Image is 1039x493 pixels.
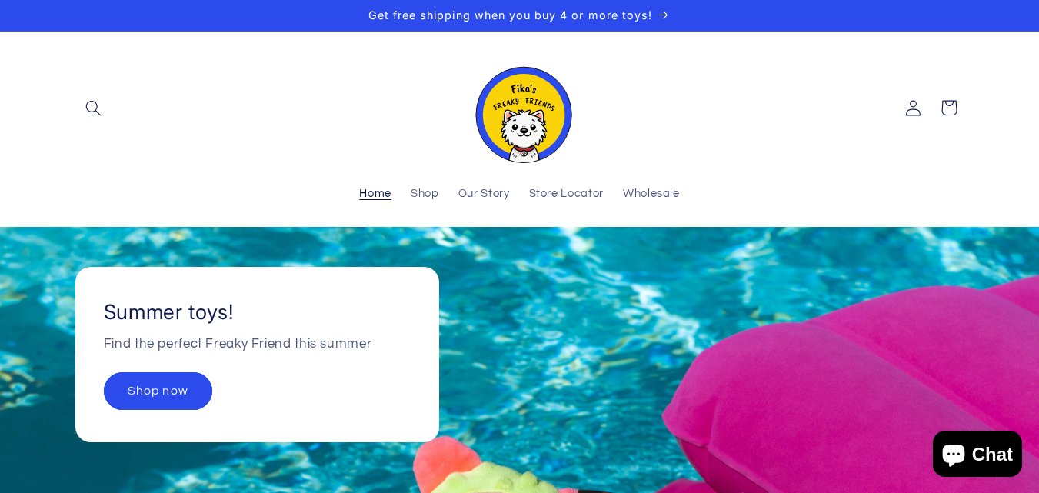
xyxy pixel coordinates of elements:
[623,187,680,202] span: Wholesale
[613,178,689,212] a: Wholesale
[466,53,574,163] img: Fika's Freaky Friends
[460,47,580,169] a: Fika's Freaky Friends
[104,372,212,410] a: Shop now
[529,187,604,202] span: Store Locator
[104,334,371,357] p: Find the perfect Freaky Friend this summer
[401,178,448,212] a: Shop
[458,187,510,202] span: Our Story
[359,187,391,202] span: Home
[448,178,519,212] a: Our Story
[350,178,401,212] a: Home
[368,8,652,22] span: Get free shipping when you buy 4 or more toys!
[104,299,234,325] h2: Summer toys!
[75,90,111,125] summary: Search
[519,178,613,212] a: Store Locator
[928,431,1027,481] inbox-online-store-chat: Shopify online store chat
[411,187,439,202] span: Shop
